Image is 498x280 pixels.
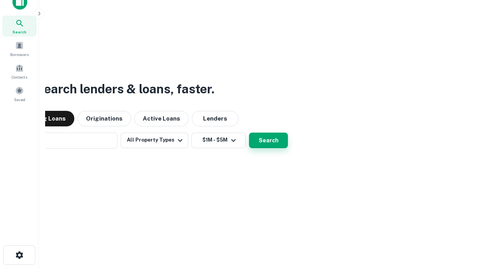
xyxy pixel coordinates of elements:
[249,133,288,148] button: Search
[77,111,131,126] button: Originations
[459,218,498,255] iframe: Chat Widget
[121,133,188,148] button: All Property Types
[12,74,27,80] span: Contacts
[134,111,189,126] button: Active Loans
[192,111,238,126] button: Lenders
[10,51,29,58] span: Borrowers
[2,61,37,82] a: Contacts
[191,133,246,148] button: $1M - $5M
[12,29,26,35] span: Search
[35,80,214,98] h3: Search lenders & loans, faster.
[2,83,37,104] a: Saved
[2,38,37,59] a: Borrowers
[2,16,37,37] a: Search
[14,96,25,103] span: Saved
